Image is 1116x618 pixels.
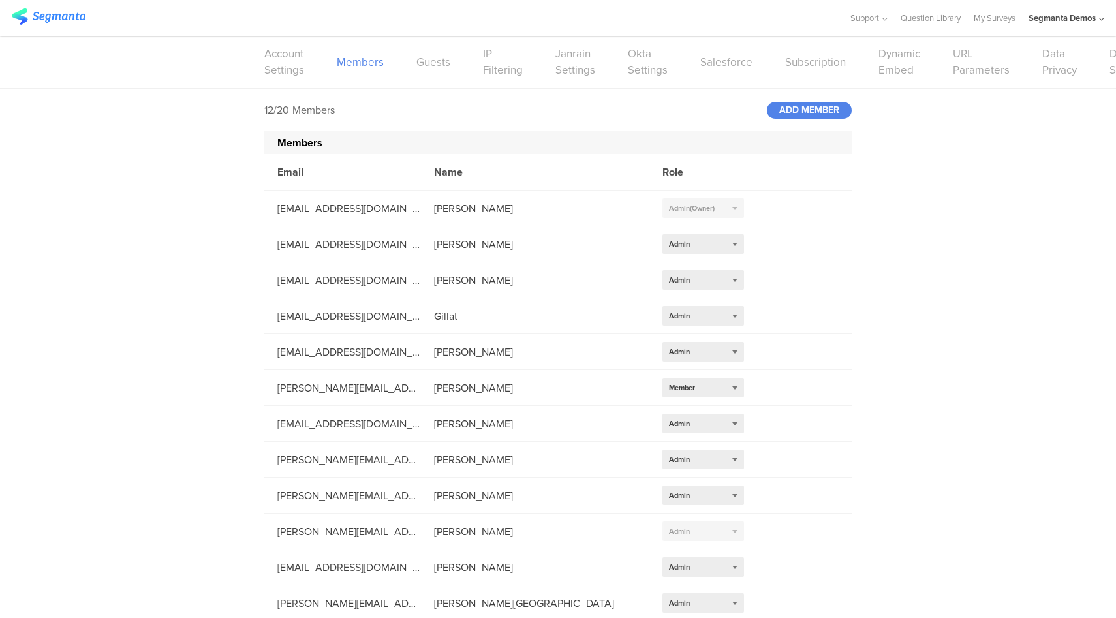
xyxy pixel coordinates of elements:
div: [PERSON_NAME] [421,273,649,288]
span: (Owner) [690,203,715,213]
span: Admin [669,490,690,501]
span: Support [850,12,879,24]
div: [EMAIL_ADDRESS][DOMAIN_NAME] [264,416,421,431]
div: [PERSON_NAME] [421,380,649,395]
div: [EMAIL_ADDRESS][DOMAIN_NAME] [264,560,421,575]
div: [PERSON_NAME] [421,416,649,431]
a: Dynamic Embed [878,46,920,78]
a: Janrain Settings [555,46,595,78]
div: [PERSON_NAME] [421,345,649,360]
a: Account Settings [264,46,304,78]
div: [PERSON_NAME][EMAIL_ADDRESS][DOMAIN_NAME] [264,452,421,467]
div: Gillat [421,309,649,324]
div: Name [421,164,649,179]
a: URL Parameters [953,46,1010,78]
span: Admin [669,203,715,213]
span: Admin [669,347,690,357]
a: Okta Settings [628,46,668,78]
span: Admin [669,598,690,608]
a: IP Filtering [483,46,523,78]
a: Guests [416,54,450,70]
div: Role [649,164,767,179]
div: [PERSON_NAME][EMAIL_ADDRESS][DOMAIN_NAME] [264,488,421,503]
div: Members [264,131,852,154]
div: [PERSON_NAME] [421,201,649,216]
div: [PERSON_NAME][GEOGRAPHIC_DATA] [421,596,649,611]
span: Admin [669,275,690,285]
a: Data Privacy [1042,46,1077,78]
span: Member [669,382,695,393]
div: 12/20 Members [264,102,335,117]
div: [EMAIL_ADDRESS][DOMAIN_NAME] [264,237,421,252]
span: Admin [669,562,690,572]
div: [PERSON_NAME] [421,560,649,575]
div: [EMAIL_ADDRESS][DOMAIN_NAME] [264,345,421,360]
div: [EMAIL_ADDRESS][DOMAIN_NAME] [264,273,421,288]
span: Admin [669,239,690,249]
span: Admin [669,418,690,429]
div: [EMAIL_ADDRESS][DOMAIN_NAME] [264,201,421,216]
span: Admin [669,526,690,536]
div: [PERSON_NAME][EMAIL_ADDRESS][DOMAIN_NAME] [264,524,421,539]
div: [EMAIL_ADDRESS][DOMAIN_NAME] [264,309,421,324]
span: Admin [669,311,690,321]
div: [PERSON_NAME][EMAIL_ADDRESS][DOMAIN_NAME] [264,380,421,395]
span: Admin [669,454,690,465]
a: Subscription [785,54,846,70]
div: [PERSON_NAME] [421,237,649,252]
a: Salesforce [700,54,752,70]
div: [PERSON_NAME] [421,524,649,539]
div: [PERSON_NAME][EMAIL_ADDRESS][DOMAIN_NAME] [264,596,421,611]
div: Email [264,164,421,179]
div: ADD MEMBER [767,102,852,119]
div: Segmanta Demos [1029,12,1096,24]
div: [PERSON_NAME] [421,488,649,503]
img: segmanta logo [12,8,85,25]
div: [PERSON_NAME] [421,452,649,467]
